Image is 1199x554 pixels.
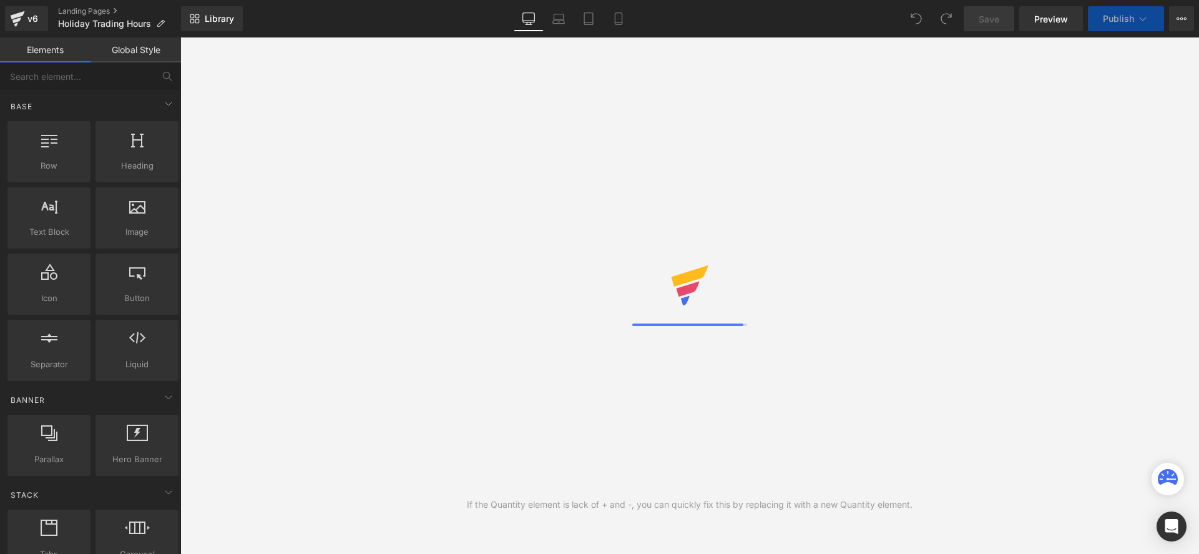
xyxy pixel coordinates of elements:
a: Laptop [544,6,574,31]
a: Tablet [574,6,604,31]
button: Undo [904,6,929,31]
a: v6 [5,6,48,31]
button: Publish [1088,6,1164,31]
span: Separator [11,358,87,371]
span: Row [11,159,87,172]
span: Image [99,225,175,239]
a: Global Style [91,37,181,62]
div: If the Quantity element is lack of + and -, you can quickly fix this by replacing it with a new Q... [467,498,913,512]
div: Open Intercom Messenger [1157,512,1187,542]
span: Holiday Trading Hours [58,19,151,29]
span: Preview [1034,12,1068,26]
a: Preview [1019,6,1083,31]
span: Hero Banner [99,453,175,466]
a: Mobile [604,6,634,31]
span: Library [205,13,234,24]
span: Publish [1103,14,1134,24]
span: Save [979,12,999,26]
button: Redo [934,6,959,31]
span: Parallax [11,453,87,466]
a: Desktop [514,6,544,31]
span: Base [9,101,34,112]
span: Stack [9,489,40,501]
a: Landing Pages [58,6,181,16]
button: More [1169,6,1194,31]
span: Heading [99,159,175,172]
span: Liquid [99,358,175,371]
a: New Library [181,6,243,31]
span: Icon [11,292,87,305]
span: Text Block [11,225,87,239]
span: Button [99,292,175,305]
div: v6 [25,11,41,27]
span: Banner [9,394,46,406]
